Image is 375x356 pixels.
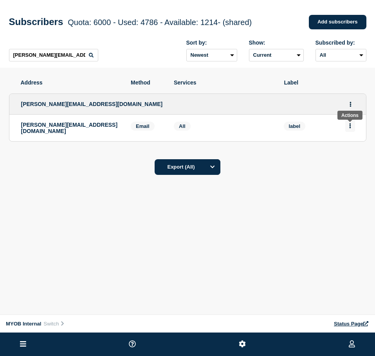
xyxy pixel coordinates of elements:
button: Actions [345,120,355,132]
div: Subscribed by: [316,40,366,46]
select: Subscribed by [316,49,366,61]
select: Deleted [249,49,304,61]
p: [PERSON_NAME][EMAIL_ADDRESS][DOMAIN_NAME] [21,122,119,134]
span: [PERSON_NAME][EMAIL_ADDRESS][DOMAIN_NAME] [21,101,163,107]
h1: Subscribers [9,16,252,27]
button: Export (All) [155,159,220,175]
a: Add subscribers [309,15,366,29]
button: Actions [346,98,355,110]
span: Services [174,79,272,86]
div: Sort by: [186,40,237,46]
select: Sort by [186,49,237,61]
a: Status Page [334,321,369,327]
input: Search subscribers [9,49,98,61]
div: Actions [341,113,359,118]
span: Label [284,79,355,86]
div: Show: [249,40,304,46]
span: Email [131,122,155,131]
span: Address [21,79,119,86]
button: Options [205,159,220,175]
span: All [179,123,186,129]
span: MYOB Internal [6,321,41,327]
button: Switch [41,320,67,327]
span: label [284,122,306,131]
span: Quota: 6000 - Used: 4786 - Available: 1214 - (shared) [68,18,252,27]
span: Method [131,79,162,86]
